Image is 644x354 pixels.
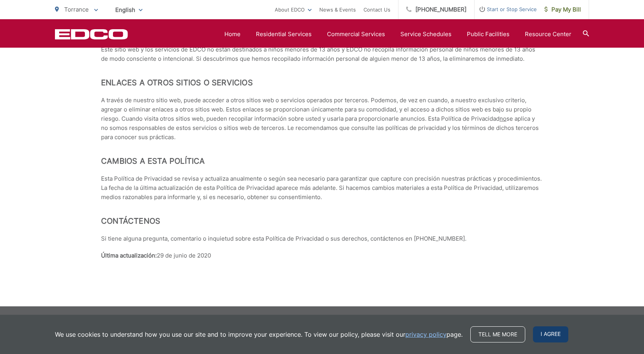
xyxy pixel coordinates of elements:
[64,6,89,13] span: Torrance
[319,5,356,14] a: News & Events
[470,326,525,342] a: Tell me more
[327,30,385,39] a: Commercial Services
[110,3,148,17] span: English
[544,5,581,14] span: Pay My Bill
[525,30,571,39] a: Resource Center
[224,30,241,39] a: Home
[55,330,463,339] p: We use cookies to understand how you use our site and to improve your experience. To view our pol...
[363,5,390,14] a: Contact Us
[101,252,157,259] strong: Última actualización:
[101,156,543,166] h2: Cambios a esta política
[101,78,543,87] h2: Enlaces a otros sitios o servicios
[101,234,543,243] p: Si tiene alguna pregunta, comentario o inquietud sobre esta Política de Privacidad o sus derechos...
[55,29,128,40] a: EDCD logo. Return to the homepage.
[467,30,510,39] a: Public Facilities
[400,30,451,39] a: Service Schedules
[101,216,543,226] h2: Contáctenos
[275,5,312,14] a: About EDCO
[101,251,543,260] p: 29 de junio de 2020
[101,96,543,142] p: A través de nuestro sitio web, puede acceder a otros sitios web o servicios operados por terceros...
[101,45,543,63] p: Este sitio web y los servicios de EDCO no están destinados a niños menores de 13 años y EDCO no r...
[101,174,543,202] p: Esta Política de Privacidad se revisa y actualiza anualmente o según sea necesario para garantiza...
[533,326,568,342] span: I agree
[256,30,312,39] a: Residential Services
[405,330,446,339] a: privacy policy
[500,115,506,122] span: no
